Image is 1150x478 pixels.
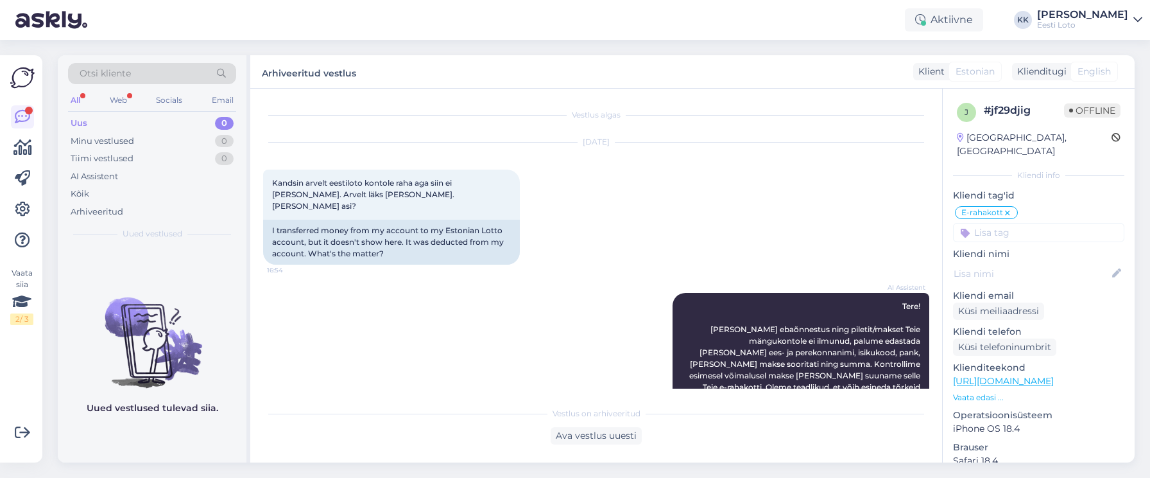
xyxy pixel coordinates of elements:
[80,67,131,80] span: Otsi kliente
[58,274,246,390] img: No chats
[953,170,1124,181] div: Kliendi info
[215,152,234,165] div: 0
[71,188,89,200] div: Kõik
[209,92,236,109] div: Email
[905,8,983,31] div: Aktiivne
[263,136,929,148] div: [DATE]
[953,454,1124,468] p: Safari 18.4
[965,107,968,117] span: j
[1037,20,1128,30] div: Eesti Loto
[953,392,1124,403] p: Vaata edasi ...
[984,103,1064,118] div: # jf29djig
[913,65,945,78] div: Klient
[262,63,356,80] label: Arhiveeritud vestlus
[123,228,182,240] span: Uued vestlused
[71,206,123,218] div: Arhiveeritud
[71,135,134,148] div: Minu vestlused
[107,92,130,109] div: Web
[956,65,995,78] span: Estonian
[1037,10,1128,20] div: [PERSON_NAME]
[10,314,33,325] div: 2 / 3
[953,289,1124,303] p: Kliendi email
[10,267,33,325] div: Vaata siia
[953,303,1044,320] div: Küsi meiliaadressi
[953,441,1124,454] p: Brauser
[953,339,1056,356] div: Küsi telefoninumbrit
[953,422,1124,436] p: iPhone OS 18.4
[954,267,1110,281] input: Lisa nimi
[953,361,1124,375] p: Klienditeekond
[71,170,118,183] div: AI Assistent
[1037,10,1142,30] a: [PERSON_NAME]Eesti Loto
[267,265,315,275] span: 16:54
[1077,65,1111,78] span: English
[1012,65,1067,78] div: Klienditugi
[1064,103,1120,118] span: Offline
[272,178,456,211] span: Kandsin arvelt eestiloto kontole raha aga siin ei [PERSON_NAME]. Arvelt läks [PERSON_NAME]. [PERS...
[68,92,83,109] div: All
[953,409,1124,422] p: Operatsioonisüsteem
[1014,11,1032,29] div: KK
[961,209,1003,217] span: E-rahakott
[263,220,520,265] div: I transferred money from my account to my Estonian Lotto account, but it doesn't show here. It wa...
[953,189,1124,202] p: Kliendi tag'id
[689,301,922,427] span: Tere! [PERSON_NAME] ebaõnnestus ning piletit/makset Teie mängukontole ei ilmunud, palume edastada...
[953,375,1054,387] a: [URL][DOMAIN_NAME]
[953,247,1124,261] p: Kliendi nimi
[87,402,218,415] p: Uued vestlused tulevad siia.
[953,325,1124,339] p: Kliendi telefon
[953,223,1124,242] input: Lisa tag
[153,92,185,109] div: Socials
[263,109,929,121] div: Vestlus algas
[71,152,133,165] div: Tiimi vestlused
[10,66,35,90] img: Askly Logo
[215,135,234,148] div: 0
[215,117,234,130] div: 0
[71,117,87,130] div: Uus
[551,427,642,445] div: Ava vestlus uuesti
[957,131,1111,158] div: [GEOGRAPHIC_DATA], [GEOGRAPHIC_DATA]
[877,283,925,292] span: AI Assistent
[553,408,640,420] span: Vestlus on arhiveeritud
